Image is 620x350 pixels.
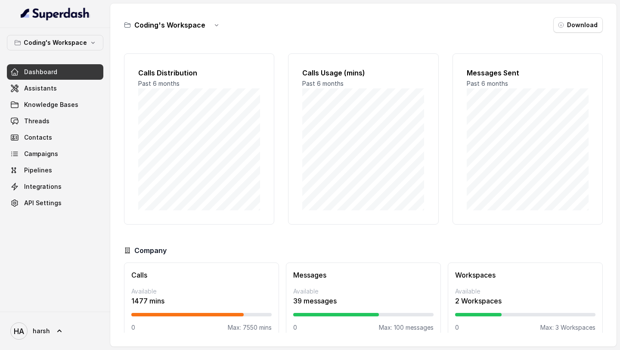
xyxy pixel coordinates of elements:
p: Available [455,287,595,296]
button: Download [553,17,603,33]
h3: Coding's Workspace [134,20,205,30]
p: 0 [131,323,135,332]
p: Coding's Workspace [24,37,87,48]
h2: Calls Usage (mins) [302,68,424,78]
h2: Messages Sent [467,68,589,78]
a: Knowledge Bases [7,97,103,112]
p: 0 [293,323,297,332]
a: Assistants [7,81,103,96]
a: harsh [7,319,103,343]
p: Max: 7550 mins [228,323,272,332]
h3: Messages [293,270,434,280]
p: Available [131,287,272,296]
h3: Company [134,245,167,256]
span: Past 6 months [467,80,508,87]
p: 0 [455,323,459,332]
p: Max: 3 Workspaces [540,323,595,332]
img: light.svg [21,7,90,21]
span: Past 6 months [302,80,344,87]
h2: Calls Distribution [138,68,260,78]
h3: Workspaces [455,270,595,280]
p: Available [293,287,434,296]
h3: Calls [131,270,272,280]
p: 1477 mins [131,296,272,306]
p: 2 Workspaces [455,296,595,306]
span: Past 6 months [138,80,180,87]
a: API Settings [7,195,103,211]
a: Threads [7,113,103,129]
a: Pipelines [7,162,103,178]
a: Integrations [7,179,103,194]
button: Coding's Workspace [7,35,103,50]
a: Dashboard [7,64,103,80]
p: 39 messages [293,296,434,306]
a: Campaigns [7,146,103,162]
p: Max: 100 messages [379,323,434,332]
a: Contacts [7,130,103,145]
